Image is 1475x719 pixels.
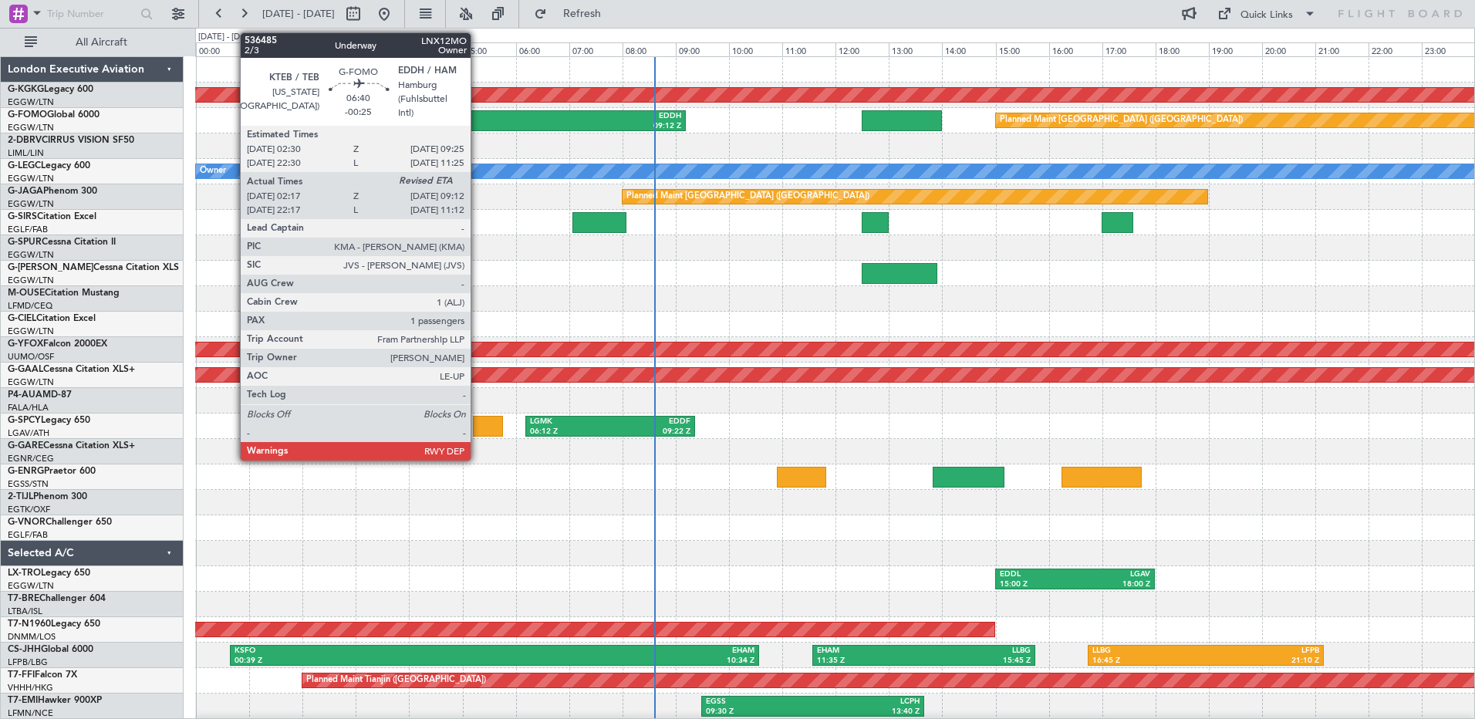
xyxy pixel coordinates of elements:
[1092,656,1206,667] div: 16:45 Z
[1049,42,1102,56] div: 16:00
[17,30,167,55] button: All Aircraft
[8,657,48,668] a: LFPB/LBG
[494,656,754,667] div: 10:34 Z
[8,212,96,221] a: G-SIRSCitation Excel
[8,670,35,680] span: T7-FFI
[8,441,135,451] a: G-GARECessna Citation XLS+
[8,339,107,349] a: G-YFOXFalcon 2000EX
[1000,579,1075,590] div: 15:00 Z
[623,42,676,56] div: 08:00
[302,42,356,56] div: 02:00
[1240,8,1293,23] div: Quick Links
[8,416,41,425] span: G-SPCY
[8,249,54,261] a: EGGW/LTN
[782,42,835,56] div: 11:00
[1092,646,1206,657] div: LLBG
[610,417,690,427] div: EDDF
[8,631,56,643] a: DNMM/LOS
[8,136,42,145] span: 2-DBRV
[8,682,53,694] a: VHHH/HKG
[8,110,47,120] span: G-FOMO
[924,646,1031,657] div: LLBG
[1210,2,1324,26] button: Quick Links
[40,37,163,48] span: All Aircraft
[516,42,569,56] div: 06:00
[530,427,610,437] div: 06:12 Z
[8,580,54,592] a: EGGW/LTN
[8,365,135,374] a: G-GAALCessna Citation XLS+
[8,85,93,94] a: G-KGKGLegacy 600
[527,2,619,26] button: Refresh
[8,376,54,388] a: EGGW/LTN
[626,185,869,208] div: Planned Maint [GEOGRAPHIC_DATA] ([GEOGRAPHIC_DATA])
[942,42,995,56] div: 14:00
[1206,646,1319,657] div: LFPB
[8,351,54,363] a: UUMO/OSF
[8,339,43,349] span: G-YFOX
[1315,42,1369,56] div: 21:00
[356,42,409,56] div: 03:00
[235,656,494,667] div: 00:39 Z
[8,161,90,170] a: G-LEGCLegacy 600
[835,42,889,56] div: 12:00
[196,42,249,56] div: 00:00
[8,212,37,221] span: G-SIRS
[1206,656,1319,667] div: 21:10 Z
[8,289,45,298] span: M-OUSE
[1156,42,1209,56] div: 18:00
[235,646,494,657] div: KSFO
[813,697,920,707] div: LCPH
[8,670,77,680] a: T7-FFIFalcon 7X
[501,111,681,122] div: EDDH
[8,147,44,159] a: LIML/LIN
[550,8,615,19] span: Refresh
[8,606,42,617] a: LTBA/ISL
[8,365,43,374] span: G-GAAL
[8,441,43,451] span: G-GARE
[463,42,516,56] div: 05:00
[8,402,49,414] a: FALA/HLA
[47,2,136,25] input: Trip Number
[8,467,44,476] span: G-ENRG
[200,160,226,183] div: Owner
[8,300,52,312] a: LFMD/CEQ
[8,263,179,272] a: G-[PERSON_NAME]Cessna Citation XLS
[8,136,134,145] a: 2-DBRVCIRRUS VISION SF50
[8,122,54,133] a: EGGW/LTN
[8,390,72,400] a: P4-AUAMD-87
[494,646,754,657] div: EHAM
[8,518,46,527] span: G-VNOR
[8,619,100,629] a: T7-N1960Legacy 650
[8,326,54,337] a: EGGW/LTN
[817,646,923,657] div: EHAM
[1000,569,1075,580] div: EDDL
[8,161,41,170] span: G-LEGC
[8,645,93,654] a: CS-JHHGlobal 6000
[8,110,100,120] a: G-FOMOGlobal 6000
[8,619,51,629] span: T7-N1960
[249,42,302,56] div: 01:00
[729,42,782,56] div: 10:00
[1209,42,1262,56] div: 19:00
[8,569,90,578] a: LX-TROLegacy 650
[924,656,1031,667] div: 15:45 Z
[1102,42,1156,56] div: 17:00
[817,656,923,667] div: 11:35 Z
[8,416,90,425] a: G-SPCYLegacy 650
[8,173,54,184] a: EGGW/LTN
[198,31,258,44] div: [DATE] - [DATE]
[262,7,335,21] span: [DATE] - [DATE]
[8,453,54,464] a: EGNR/CEG
[306,669,486,692] div: Planned Maint Tianjin ([GEOGRAPHIC_DATA])
[409,42,462,56] div: 04:00
[8,314,36,323] span: G-CIEL
[8,224,48,235] a: EGLF/FAB
[889,42,942,56] div: 13:00
[8,518,112,527] a: G-VNORChallenger 650
[8,187,97,196] a: G-JAGAPhenom 300
[706,697,812,707] div: EGSS
[501,121,681,132] div: 09:12 Z
[706,707,812,717] div: 09:30 Z
[8,645,41,654] span: CS-JHH
[8,696,102,705] a: T7-EMIHawker 900XP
